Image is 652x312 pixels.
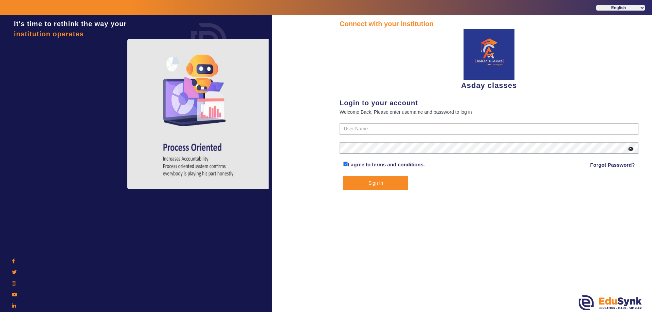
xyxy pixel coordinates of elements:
span: institution operates [14,30,84,38]
span: It's time to rethink the way your [14,20,127,27]
button: Sign In [343,176,408,190]
img: login4.png [127,39,270,189]
div: Login to your account [340,98,638,108]
img: edusynk.png [579,295,642,310]
div: Welcome Back, Please enter username and password to log in [340,108,638,116]
img: 6c26f0c6-1b4f-4b8f-9f13-0669d385e8b7 [464,29,514,80]
input: User Name [340,123,638,135]
a: I agree to terms and conditions. [348,162,425,167]
div: Asday classes [340,29,638,91]
img: login.png [183,15,234,66]
a: Forgot Password? [590,161,635,169]
div: Connect with your institution [340,19,638,29]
